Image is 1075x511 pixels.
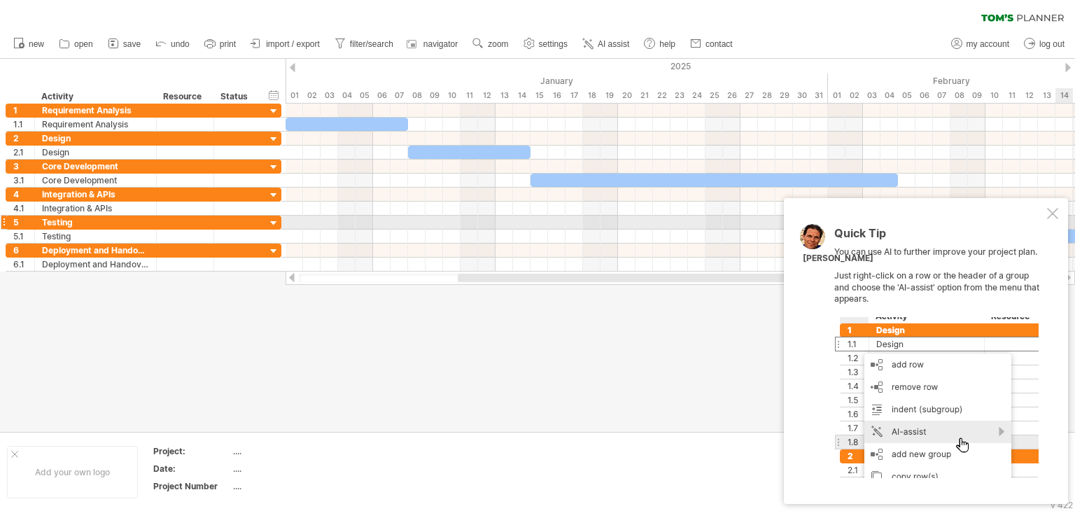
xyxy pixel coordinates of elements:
div: Friday, 24 January 2025 [688,88,705,103]
span: contact [705,39,733,49]
span: log out [1039,39,1065,49]
div: Wednesday, 29 January 2025 [775,88,793,103]
div: 4 [13,188,34,201]
div: Friday, 10 January 2025 [443,88,461,103]
div: Saturday, 1 February 2025 [828,88,845,103]
div: Saturday, 18 January 2025 [583,88,600,103]
div: Saturday, 11 January 2025 [461,88,478,103]
a: navigator [405,35,462,53]
div: Quick Tip [834,227,1044,246]
div: Wednesday, 22 January 2025 [653,88,670,103]
a: zoom [469,35,512,53]
div: Resource [163,90,206,104]
span: navigator [423,39,458,49]
div: Wednesday, 8 January 2025 [408,88,426,103]
span: zoom [488,39,508,49]
div: Design [42,146,149,159]
div: Sunday, 2 February 2025 [845,88,863,103]
div: Tuesday, 4 February 2025 [880,88,898,103]
a: filter/search [331,35,398,53]
div: Sunday, 5 January 2025 [356,88,373,103]
div: Deployment and Handover [42,258,149,271]
div: Core Development [42,160,149,173]
div: 4.1 [13,202,34,215]
div: Thursday, 13 February 2025 [1038,88,1055,103]
div: Saturday, 4 January 2025 [338,88,356,103]
div: Sunday, 9 February 2025 [968,88,985,103]
a: settings [520,35,572,53]
div: 6.1 [13,258,34,271]
div: Wednesday, 1 January 2025 [286,88,303,103]
div: 1 [13,104,34,117]
div: Friday, 7 February 2025 [933,88,950,103]
div: Integration & APIs [42,202,149,215]
div: 3.1 [13,174,34,187]
a: import / export [247,35,324,53]
div: Friday, 3 January 2025 [321,88,338,103]
div: Saturday, 8 February 2025 [950,88,968,103]
div: 2 [13,132,34,145]
div: 1.1 [13,118,34,131]
div: Activity [41,90,148,104]
div: You can use AI to further improve your project plan. Just right-click on a row or the header of a... [834,227,1044,478]
span: print [220,39,236,49]
div: Monday, 27 January 2025 [740,88,758,103]
div: Thursday, 23 January 2025 [670,88,688,103]
div: Saturday, 25 January 2025 [705,88,723,103]
div: Tuesday, 21 January 2025 [635,88,653,103]
div: 5.1 [13,230,34,243]
div: Core Development [42,174,149,187]
div: Sunday, 12 January 2025 [478,88,496,103]
div: Thursday, 16 January 2025 [548,88,565,103]
span: settings [539,39,568,49]
div: 5 [13,216,34,229]
div: Monday, 3 February 2025 [863,88,880,103]
div: v 422 [1051,500,1073,510]
div: Testing [42,216,149,229]
div: Tuesday, 14 January 2025 [513,88,531,103]
div: Wednesday, 15 January 2025 [531,88,548,103]
a: help [640,35,680,53]
div: Sunday, 26 January 2025 [723,88,740,103]
span: open [74,39,93,49]
div: Project: [153,445,230,457]
div: Monday, 10 February 2025 [985,88,1003,103]
div: Deployment and Handover [42,244,149,257]
a: save [104,35,145,53]
div: Tuesday, 11 February 2025 [1003,88,1020,103]
a: new [10,35,48,53]
div: Friday, 31 January 2025 [810,88,828,103]
div: Sunday, 19 January 2025 [600,88,618,103]
div: Wednesday, 5 February 2025 [898,88,915,103]
span: import / export [266,39,320,49]
div: Tuesday, 7 January 2025 [391,88,408,103]
div: Thursday, 9 January 2025 [426,88,443,103]
span: filter/search [350,39,393,49]
a: print [201,35,240,53]
div: Integration & APIs [42,188,149,201]
div: Monday, 6 January 2025 [373,88,391,103]
div: Design [42,132,149,145]
div: .... [233,445,351,457]
span: AI assist [598,39,629,49]
span: help [659,39,675,49]
div: Status [220,90,251,104]
div: Testing [42,230,149,243]
span: save [123,39,141,49]
div: .... [233,463,351,475]
a: undo [152,35,194,53]
div: 3 [13,160,34,173]
div: 6 [13,244,34,257]
div: Friday, 14 February 2025 [1055,88,1073,103]
span: new [29,39,44,49]
span: undo [171,39,190,49]
div: Requirement Analysis [42,118,149,131]
div: Wednesday, 12 February 2025 [1020,88,1038,103]
a: log out [1020,35,1069,53]
div: Monday, 20 January 2025 [618,88,635,103]
div: Tuesday, 28 January 2025 [758,88,775,103]
div: Thursday, 2 January 2025 [303,88,321,103]
div: [PERSON_NAME] [803,253,873,265]
div: January 2025 [286,73,828,88]
div: Date: [153,463,230,475]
